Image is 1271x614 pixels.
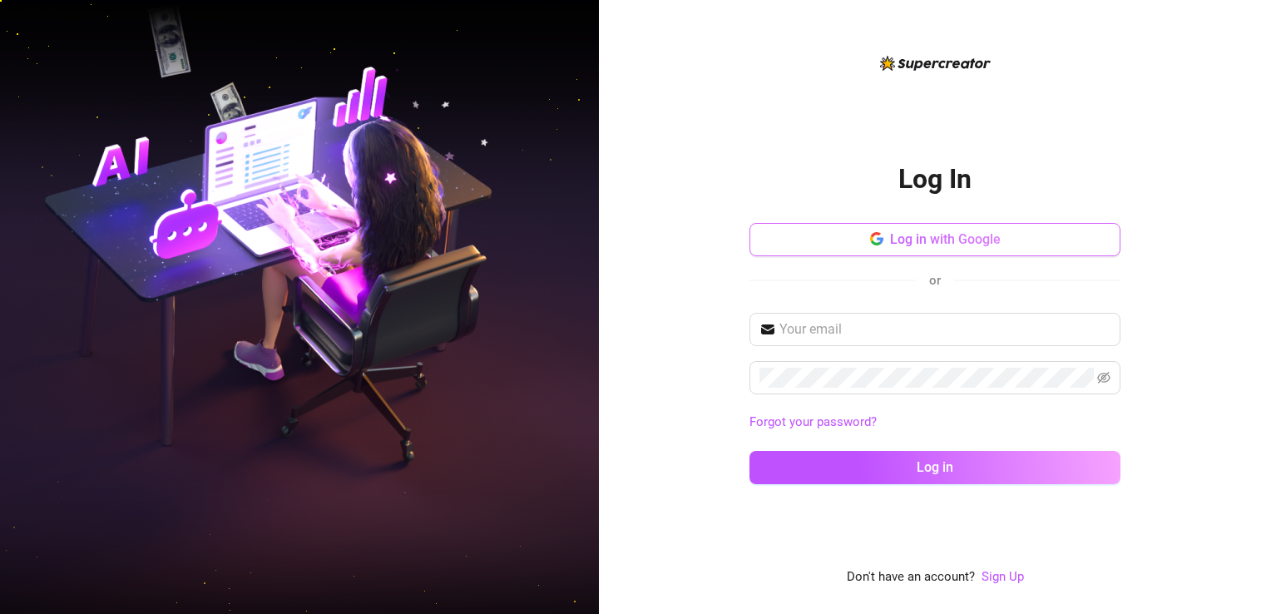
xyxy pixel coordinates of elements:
button: Log in [749,451,1120,484]
a: Forgot your password? [749,413,1120,433]
a: Sign Up [982,567,1024,587]
span: Log in [917,459,953,475]
input: Your email [779,319,1110,339]
span: Don't have an account? [847,567,975,587]
h2: Log In [898,162,972,196]
a: Sign Up [982,569,1024,584]
span: or [929,273,941,288]
span: eye-invisible [1097,371,1110,384]
img: logo-BBDzfeDw.svg [880,56,991,71]
button: Log in with Google [749,223,1120,256]
span: Log in with Google [890,231,1001,247]
a: Forgot your password? [749,414,877,429]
